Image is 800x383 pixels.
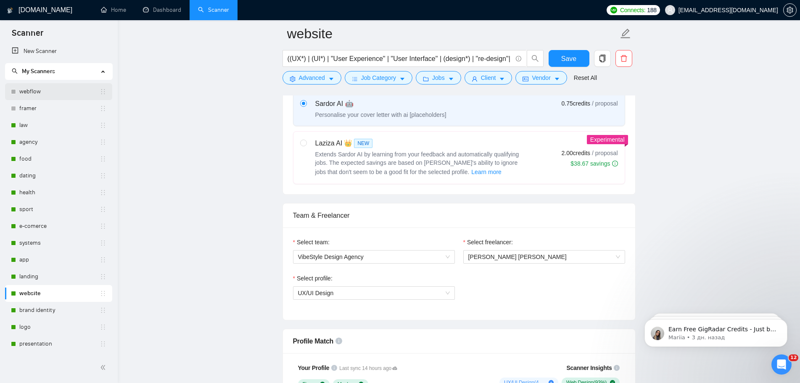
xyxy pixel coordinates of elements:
[100,363,108,372] span: double-left
[5,3,21,19] button: go back
[100,223,106,230] span: holder
[647,5,656,15] span: 188
[19,201,100,218] a: sport
[5,251,112,268] li: app
[5,83,112,100] li: webflow
[100,105,106,112] span: holder
[5,235,112,251] li: systems
[5,285,112,302] li: website
[5,27,50,45] span: Scanner
[5,100,112,117] li: framer
[298,290,334,296] span: UX/UI Design
[471,167,502,177] button: Laziza AI NEWExtends Sardor AI by learning from your feedback and automatically qualifying jobs. ...
[592,149,618,157] span: / proposal
[293,203,625,227] div: Team & Freelancer
[574,73,597,82] a: Reset All
[632,301,800,360] iframe: Intercom notifications сообщение
[339,365,397,372] span: Last sync 14 hours ago
[13,275,20,282] button: Средство выбора эмодзи
[5,319,112,335] li: logo
[13,132,131,215] div: "Вже почало працювати з 5 ранку до 13 не працювало. видно було бо не подавалося і в системі невір...
[19,235,100,251] a: systems
[148,3,163,18] div: Закрыть
[19,167,100,184] a: dating
[784,7,796,13] span: setting
[5,268,112,285] li: landing
[144,272,158,285] button: Отправить сообщение…
[37,63,155,96] div: Вже почало працювати з 5 ранку до 13 не працювало. видно було бо не подавалося і в системі невірн...
[610,7,617,13] img: upwork-logo.png
[667,7,673,13] span: user
[100,88,106,95] span: holder
[297,274,333,283] span: Select profile:
[612,161,618,166] span: info-circle
[100,256,106,263] span: holder
[12,43,106,60] a: New Scanner
[7,227,161,238] div: 15 августа
[19,134,100,151] a: agency
[19,184,100,201] a: health
[499,76,505,82] span: caret-down
[594,50,611,67] button: copy
[527,50,544,67] button: search
[614,365,620,371] span: info-circle
[100,341,106,347] span: holder
[344,138,352,148] span: 👑
[345,71,412,85] button: barsJob Categorycaret-down
[19,335,100,352] a: presentation
[5,201,112,218] li: sport
[128,103,161,121] div: дякую
[7,103,161,128] div: yabr87@gmail.com говорит…
[5,167,112,184] li: dating
[132,3,148,19] button: Главная
[198,6,229,13] a: searchScanner
[5,117,112,134] li: law
[19,151,100,167] a: food
[19,285,100,302] a: website
[789,354,798,361] span: 12
[13,14,131,47] div: Помилок в цілому тут не було за останній час 🙌 ​
[463,238,513,247] label: Select freelancer:
[19,302,100,319] a: brand identity
[100,172,106,179] span: holder
[287,23,618,44] input: Scanner name...
[416,71,461,85] button: folderJobscaret-down
[7,58,161,102] div: yabr87@gmail.com говорит…
[331,365,337,371] span: info-circle
[41,11,114,19] p: В сети последние 15 мин
[592,99,618,108] span: / proposal
[566,365,612,371] span: Scanner Insights
[515,71,567,85] button: idcardVendorcaret-down
[100,273,106,280] span: holder
[561,53,576,64] span: Save
[7,4,13,17] img: logo
[5,184,112,201] li: health
[352,76,358,82] span: bars
[100,189,106,196] span: holder
[423,76,429,82] span: folder
[12,68,55,75] span: My Scanners
[19,251,100,268] a: app
[24,5,37,18] img: Profile image for Dima
[19,83,100,100] a: webflow
[7,238,138,314] div: Доброго дня!Ми перевірили роботу системи та бачимо, що поки з відправками все добре, як і було за...
[549,50,589,67] button: Save
[22,68,55,75] span: My Scanners
[354,139,372,148] span: NEW
[471,167,502,177] span: Learn more
[7,249,161,272] textarea: Ваше сообщение...
[481,73,496,82] span: Client
[41,4,58,11] h1: Dima
[100,139,106,145] span: holder
[523,76,528,82] span: idcard
[468,254,567,260] span: [PERSON_NAME] [PERSON_NAME]
[299,73,325,82] span: Advanced
[283,71,341,85] button: settingAdvancedcaret-down
[465,71,512,85] button: userClientcaret-down
[5,43,112,60] li: New Scanner
[527,55,543,62] span: search
[100,307,106,314] span: holder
